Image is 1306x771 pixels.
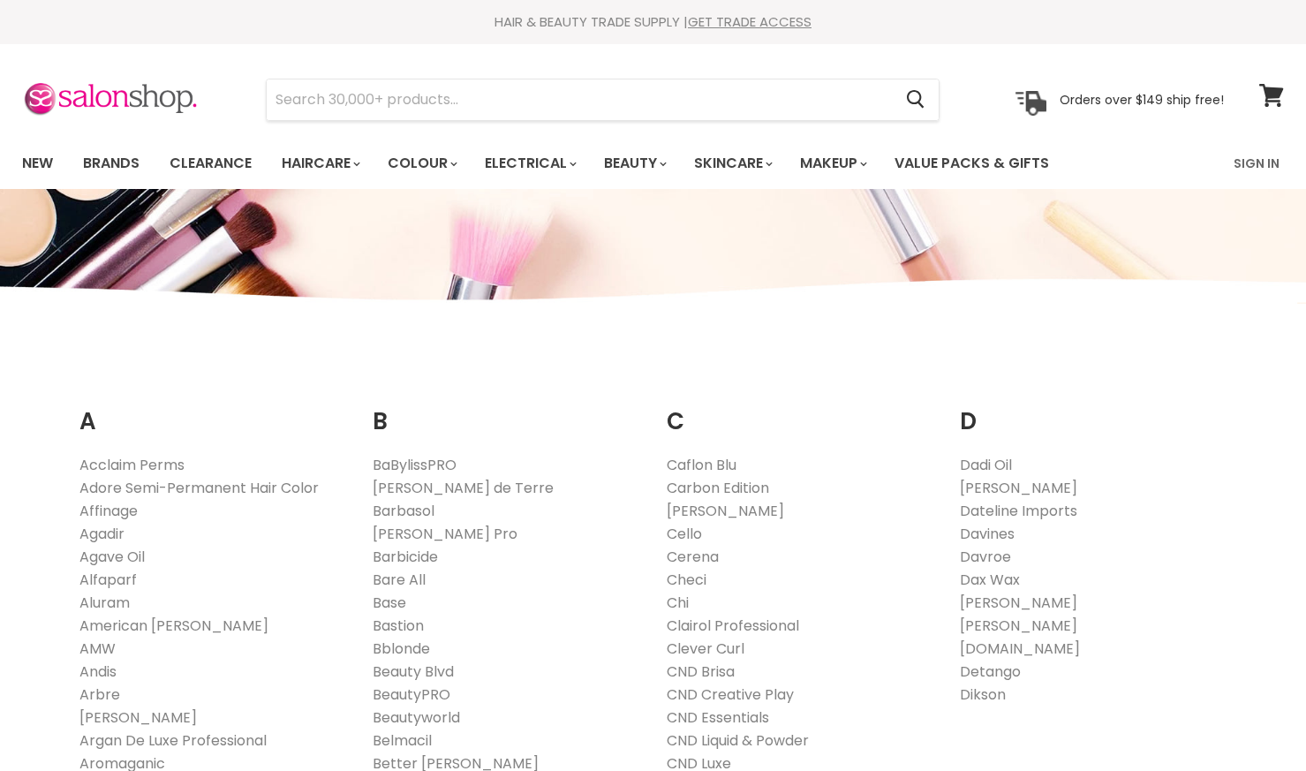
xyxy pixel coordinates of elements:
a: Acclaim Perms [79,455,185,475]
a: Cello [667,524,702,544]
form: Product [266,79,940,121]
a: New [9,145,66,182]
a: Sign In [1223,145,1290,182]
a: Haircare [268,145,371,182]
a: Dikson [960,684,1006,705]
a: Belmacil [373,730,432,751]
h2: C [667,381,934,440]
a: Cerena [667,547,719,567]
a: [PERSON_NAME] Pro [373,524,517,544]
a: CND Essentials [667,707,769,728]
a: Barbicide [373,547,438,567]
a: Clairol Professional [667,616,799,636]
a: Electrical [472,145,587,182]
a: Dateline Imports [960,501,1077,521]
a: Carbon Edition [667,478,769,498]
h2: D [960,381,1227,440]
a: Beauty [591,145,677,182]
a: Alfaparf [79,570,137,590]
a: CND Liquid & Powder [667,730,809,751]
a: Dadi Oil [960,455,1012,475]
a: GET TRADE ACCESS [688,12,812,31]
p: Orders over $149 ship free! [1060,91,1224,107]
a: Chi [667,593,689,613]
a: [PERSON_NAME] [960,593,1077,613]
a: Clearance [156,145,265,182]
a: Agave Oil [79,547,145,567]
a: Base [373,593,406,613]
a: Brands [70,145,153,182]
a: BeautyPRO [373,684,450,705]
a: CND Brisa [667,661,735,682]
a: [PERSON_NAME] [79,707,197,728]
a: Davines [960,524,1015,544]
a: CND Creative Play [667,684,794,705]
button: Search [892,79,939,120]
a: Andis [79,661,117,682]
a: BaBylissPRO [373,455,457,475]
a: Aluram [79,593,130,613]
a: Bare All [373,570,426,590]
a: Clever Curl [667,639,744,659]
a: Skincare [681,145,783,182]
a: Checi [667,570,706,590]
a: Bastion [373,616,424,636]
a: [PERSON_NAME] de Terre [373,478,554,498]
a: Colour [374,145,468,182]
a: Affinage [79,501,138,521]
input: Search [267,79,892,120]
a: Agadir [79,524,125,544]
a: Beauty Blvd [373,661,454,682]
h2: A [79,381,347,440]
a: Bblonde [373,639,430,659]
a: Detango [960,661,1021,682]
a: American [PERSON_NAME] [79,616,268,636]
h2: B [373,381,640,440]
a: [DOMAIN_NAME] [960,639,1080,659]
a: [PERSON_NAME] [667,501,784,521]
a: Adore Semi-Permanent Hair Color [79,478,319,498]
ul: Main menu [9,138,1143,189]
a: Value Packs & Gifts [881,145,1062,182]
a: Barbasol [373,501,434,521]
a: Beautyworld [373,707,460,728]
a: [PERSON_NAME] [960,478,1077,498]
a: Dax Wax [960,570,1020,590]
a: Makeup [787,145,878,182]
a: Caflon Blu [667,455,736,475]
a: Arbre [79,684,120,705]
a: [PERSON_NAME] [960,616,1077,636]
a: Argan De Luxe Professional [79,730,267,751]
a: Davroe [960,547,1011,567]
a: AMW [79,639,116,659]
